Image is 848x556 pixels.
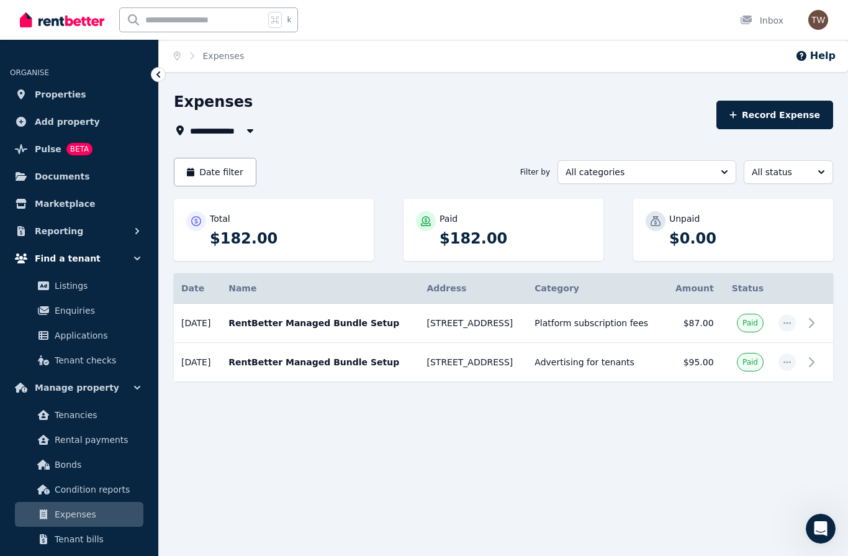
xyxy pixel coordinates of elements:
[203,51,245,61] a: Expenses
[419,304,527,343] td: [STREET_ADDRESS]
[10,246,148,271] button: Find a tenant
[174,343,221,382] td: [DATE]
[35,7,55,27] img: Profile image for The RentBetter Team
[15,348,143,373] a: Tenant checks
[45,173,238,237] div: Hi There, I’m curious about the transaction fees for tenants when making rent payments via RentBe...
[669,212,700,225] p: Unpaid
[20,79,194,127] div: Hi there 👋 This is Fin speaking. I’m here to answer your questions, but you’ll always have the op...
[35,380,119,395] span: Manage property
[55,482,138,497] span: Condition reports
[79,407,89,417] button: Start recording
[8,5,32,29] button: go back
[29,356,228,379] li: - Completely free when you pay via bank account
[218,5,240,27] div: Close
[15,477,143,502] a: Condition reports
[744,160,833,184] button: All status
[29,357,66,367] b: No fees
[91,370,101,380] a: Source reference 9789763:
[55,303,138,318] span: Enquiries
[10,109,148,134] a: Add property
[35,224,83,239] span: Reporting
[15,452,143,477] a: Bonds
[10,136,166,163] div: What can we help with [DATE]?
[10,71,204,135] div: Hi there 👋 This is Fin speaking. I’m here to answer your questions, but you’ll always have the op...
[20,254,194,291] div: Please make sure to click the options to 'get more help' if we haven't answered your question.
[10,136,238,173] div: The RentBetter Team says…
[10,191,148,216] a: Marketplace
[159,40,259,72] nav: Breadcrumb
[55,532,138,547] span: Tenant bills
[15,298,143,323] a: Enquiries
[10,137,148,162] a: PulseBETA
[11,381,238,402] textarea: Message…
[55,278,138,293] span: Listings
[808,10,828,30] img: Toni Wynne
[35,196,95,211] span: Marketplace
[10,164,148,189] a: Documents
[10,247,238,299] div: The RentBetter Team says…
[10,68,49,77] span: ORGANISE
[35,142,61,157] span: Pulse
[795,48,836,63] button: Help
[35,114,100,129] span: Add property
[10,375,148,400] button: Manage property
[210,229,361,248] p: $182.00
[10,173,238,247] div: Toni says…
[15,403,143,427] a: Tenancies
[20,144,156,156] div: What can we help with [DATE]?
[174,92,253,112] h1: Expenses
[221,273,419,304] th: Name
[527,304,664,343] td: Platform subscription fees
[440,212,458,225] p: Paid
[39,407,49,417] button: Gif picker
[742,318,758,328] span: Paid
[10,247,204,298] div: Please make sure to click the options to 'get more help' if we haven't answered your question.
[66,143,92,155] span: BETA
[669,229,821,248] p: $0.00
[59,407,69,417] button: Upload attachment
[228,356,412,368] p: RentBetter Managed Bundle Setup
[557,160,736,184] button: All categories
[740,14,783,27] div: Inbox
[20,338,225,348] b: Bank Account Payments (Recommended):
[440,229,591,248] p: $182.00
[287,15,291,25] span: k
[664,343,721,382] td: $95.00
[527,343,664,382] td: Advertising for tenants
[15,273,143,298] a: Listings
[174,304,221,343] td: [DATE]
[55,507,138,522] span: Expenses
[527,273,664,304] th: Category
[60,12,164,21] h1: The RentBetter Team
[174,158,256,186] button: Date filter
[10,71,238,136] div: The RentBetter Team says…
[210,212,230,225] p: Total
[752,166,808,178] span: All status
[664,273,721,304] th: Amount
[742,357,758,367] span: Paid
[520,167,550,177] span: Filter by
[721,273,771,304] th: Status
[174,273,221,304] th: Date
[35,251,101,266] span: Find a tenant
[566,166,711,178] span: All categories
[35,87,86,102] span: Properties
[228,317,412,329] p: RentBetter Managed Bundle Setup
[419,273,527,304] th: Address
[15,527,143,552] a: Tenant bills
[15,323,143,348] a: Applications
[664,304,721,343] td: $87.00
[55,353,138,368] span: Tenant checks
[806,514,836,544] iframe: Intercom live chat
[20,11,104,29] img: RentBetter
[55,328,138,343] span: Applications
[55,181,228,229] div: Hi There, I’m curious about the transaction fees for tenants when making rent payments via RentBe...
[15,427,143,452] a: Rental payments
[10,219,148,244] button: Reporting
[10,82,148,107] a: Properties
[716,101,833,129] button: Record Expense
[20,307,228,331] div: Great question! Here's how our transaction fees work for tenants:
[55,457,138,472] span: Bonds
[55,408,138,422] span: Tenancies
[15,502,143,527] a: Expenses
